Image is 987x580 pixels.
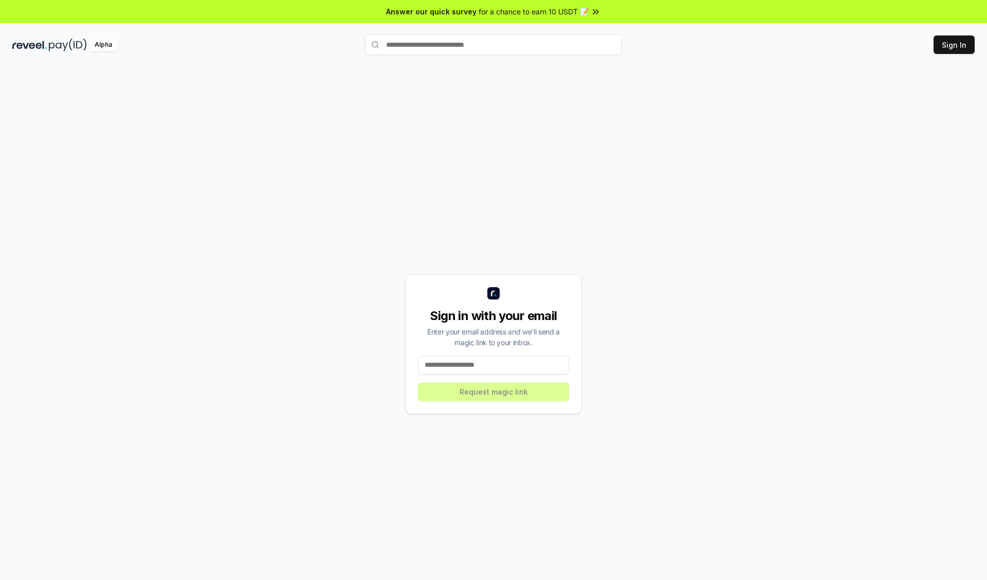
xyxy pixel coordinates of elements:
div: Enter your email address and we’ll send a magic link to your inbox. [418,326,569,348]
img: pay_id [49,39,87,51]
div: Alpha [89,39,118,51]
button: Sign In [934,35,975,54]
img: logo_small [487,287,500,300]
span: Answer our quick survey [386,6,477,17]
div: Sign in with your email [418,308,569,324]
img: reveel_dark [12,39,47,51]
span: for a chance to earn 10 USDT 📝 [479,6,589,17]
